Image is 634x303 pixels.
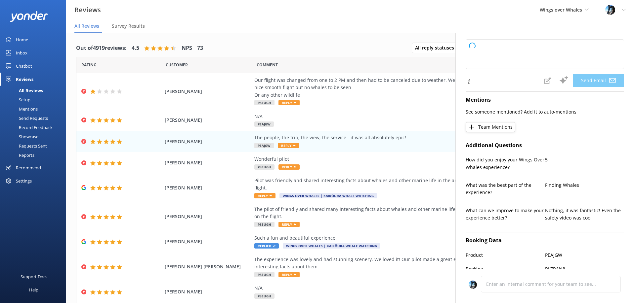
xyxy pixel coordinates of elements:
h4: Booking Data [466,236,624,245]
span: Reply [278,143,299,148]
span: Reply [278,164,300,170]
div: Setup [4,95,30,104]
span: Reply [278,100,300,105]
div: Help [29,283,38,296]
p: What was the best part of the experience? [466,182,545,196]
div: All Reviews [4,86,43,95]
div: The experience was lovely and had stunning scenery. We loved it! Our pilot made a great effort to... [254,256,555,271]
h3: Reviews [74,5,101,15]
span: Wings Over Whales | Kaikōura Whale Watching [279,193,377,198]
span: Wings Over Whales | Kaikōura Whale Watching [283,243,380,249]
span: Question [257,62,278,68]
span: PEAJGW [254,143,274,148]
p: 5 [545,156,624,163]
h4: Mentions [466,96,624,104]
a: Mentions [4,104,66,114]
p: What can we improve to make your experience better? [466,207,545,222]
p: RL7RAN8 [545,265,624,273]
a: Send Requests [4,114,66,123]
span: [PERSON_NAME] [165,138,251,145]
div: Chatbot [16,59,32,73]
span: [PERSON_NAME] [165,159,251,166]
div: Home [16,33,28,46]
a: Record Feedback [4,123,66,132]
h4: Out of 4919 reviews: [76,44,127,52]
span: Date [81,62,97,68]
span: P8EUGH [254,164,275,170]
div: Support Docs [21,270,47,283]
p: PEAJGW [545,252,624,259]
div: The pilot of friendly and shared many interesting facts about whales and other marine life in the... [254,206,555,220]
span: [PERSON_NAME] [PERSON_NAME] [165,263,251,270]
p: See someone mentioned? Add it to auto-mentions [466,108,624,116]
span: [PERSON_NAME] [165,238,251,245]
span: Wings over Whales [540,7,582,13]
p: Booking [466,265,545,273]
div: Showcase [4,132,38,141]
a: Showcase [4,132,66,141]
div: Reviews [16,73,33,86]
span: [PERSON_NAME] [165,88,251,95]
span: All Reviews [74,23,99,29]
div: Record Feedback [4,123,53,132]
span: [PERSON_NAME] [165,117,251,124]
span: Reply [254,193,275,198]
p: Finding Whales [545,182,624,189]
a: Reports [4,151,66,160]
div: Our flight was changed from one to 2 PM and then had to be canceled due to weather. We went out t... [254,77,555,99]
span: Replied [254,243,279,249]
h4: NPS [182,44,192,52]
span: All reply statuses [415,44,458,51]
p: Nothing, it was fantastic! Even the safety video was cool [545,207,624,222]
div: Settings [16,174,32,187]
div: Send Requests [4,114,48,123]
div: Reports [4,151,34,160]
span: P8EUGH [254,100,275,105]
img: 145-1635463833.jpg [605,5,615,15]
span: Date [166,62,188,68]
span: P8EUGH [254,293,275,299]
span: P8EUGH [254,272,275,277]
a: Requests Sent [4,141,66,151]
span: Reply [278,272,300,277]
span: Reply [278,222,300,227]
div: Such a fun and beautiful experience. [254,234,555,242]
p: Product [466,252,545,259]
h4: Additional Questions [466,141,624,150]
div: N/A [254,285,555,292]
p: How did you enjoy your Wings Over Whales experience? [466,156,545,171]
img: yonder-white-logo.png [10,11,48,22]
div: Pilot was friendly and shared interesting facts about whales and other marine life in the area. F... [254,177,555,192]
div: Inbox [16,46,27,59]
div: N/A [254,113,555,120]
a: All Reviews [4,86,66,95]
span: [PERSON_NAME] [165,288,251,295]
div: The people, the trip, the view, the service - it was all absolutely epic! [254,134,555,141]
h4: 4.5 [132,44,139,52]
div: Wonderful pilot [254,155,555,163]
button: Team Mentions [466,122,515,132]
a: Setup [4,95,66,104]
div: Requests Sent [4,141,47,151]
div: Mentions [4,104,38,114]
h4: 73 [197,44,203,52]
span: [PERSON_NAME] [165,213,251,220]
img: 145-1635463833.jpg [469,281,477,289]
span: P8EUGH [254,222,275,227]
span: Survey Results [112,23,145,29]
div: Recommend [16,161,41,174]
span: [PERSON_NAME] [165,184,251,191]
span: PEAJGW [254,121,274,127]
